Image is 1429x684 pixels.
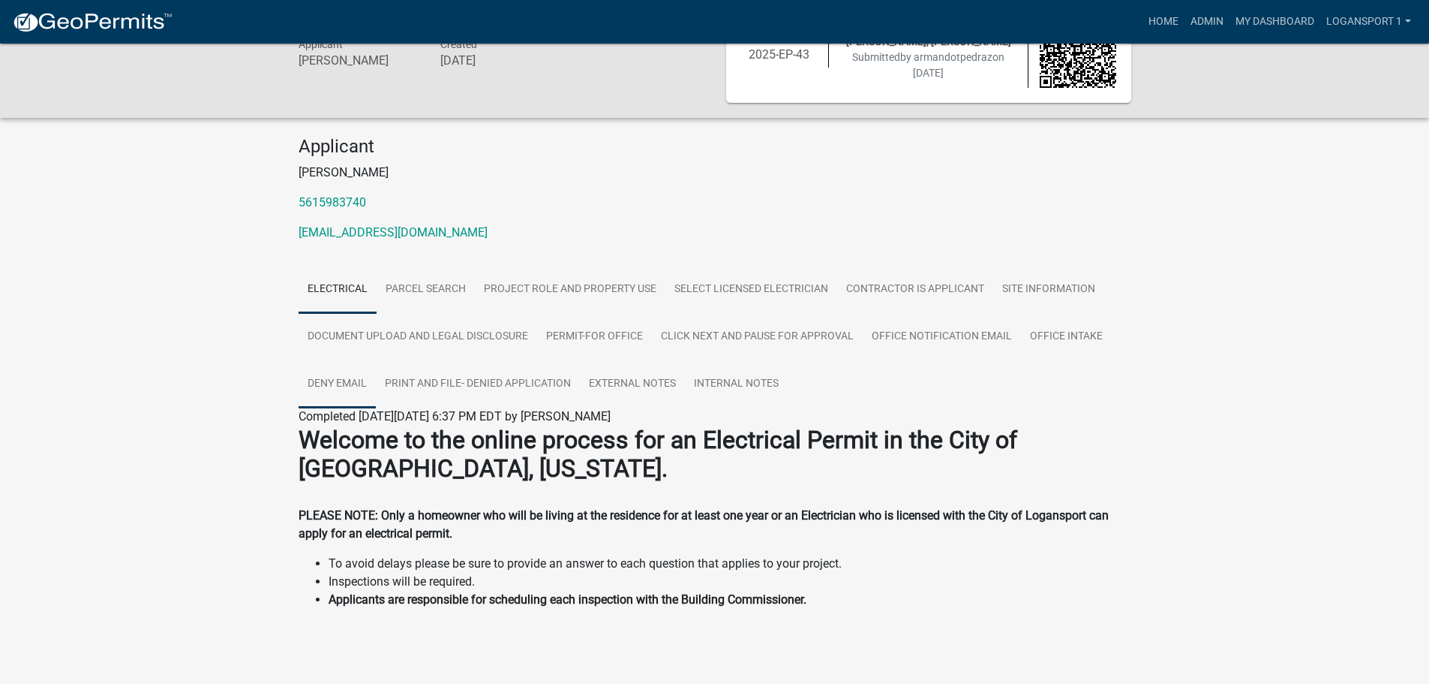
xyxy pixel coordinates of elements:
h6: [DATE] [440,53,560,68]
a: Internal Notes [685,360,788,408]
h6: [PERSON_NAME] [299,53,419,68]
a: Contractor is Applicant [837,266,993,314]
a: Select Licensed Electrician [665,266,837,314]
a: Permit-FOR OFFICE [537,313,652,361]
a: Electrical [299,266,377,314]
a: Home [1142,8,1184,36]
a: Office Intake [1021,313,1112,361]
span: Created [440,38,477,50]
a: Project Role and Property Use [475,266,665,314]
a: 5615983740 [299,195,366,209]
strong: Applicants are responsible for scheduling each inspection with the Building Commissioner. [329,592,806,607]
strong: Welcome to the online process for an Electrical Permit in the City of [GEOGRAPHIC_DATA], [US_STATE]. [299,426,1017,483]
p: [PERSON_NAME] [299,164,1131,182]
a: [EMAIL_ADDRESS][DOMAIN_NAME] [299,225,488,240]
a: Deny Email [299,360,376,408]
span: Completed [DATE][DATE] 6:37 PM EDT by [PERSON_NAME] [299,409,611,423]
a: PRINT AND FILE- Denied Application [376,360,580,408]
a: Admin [1184,8,1229,36]
a: Site Information [993,266,1104,314]
a: Parcel search [377,266,475,314]
h4: Applicant [299,136,1131,158]
li: To avoid delays please be sure to provide an answer to each question that applies to your project. [329,555,1131,573]
a: External Notes [580,360,685,408]
span: by armandotpedraz [900,51,992,63]
li: Inspections will be required. [329,573,1131,591]
strong: PLEASE NOTE: Only a homeowner who will be living at the residence for at least one year or an Ele... [299,508,1109,541]
a: Office Notification Email [863,313,1021,361]
span: Submitted on [DATE] [852,51,1004,79]
img: QR code [1040,11,1116,88]
a: Click Next and Pause for Approval [652,313,863,361]
h6: 2025-EP-43 [741,47,818,62]
span: Applicant [299,38,343,50]
a: Logansport 1 [1320,8,1417,36]
a: Document Upload and Legal Disclosure [299,313,537,361]
a: My Dashboard [1229,8,1320,36]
